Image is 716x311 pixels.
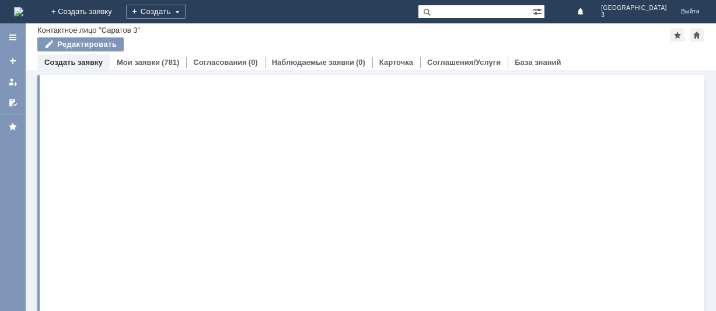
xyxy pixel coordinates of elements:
[427,58,501,67] a: Соглашения/Услуги
[44,58,103,67] a: Создать заявку
[670,28,684,42] div: Добавить в избранное
[37,26,140,34] div: Контактное лицо "Саратов 3"
[193,58,247,67] a: Согласования
[4,94,22,112] a: Мои согласования
[515,58,561,67] a: База знаний
[690,28,704,42] div: Сделать домашней страницей
[4,51,22,70] a: Создать заявку
[162,58,179,67] div: (781)
[379,58,413,67] a: Карточка
[4,72,22,91] a: Мои заявки
[272,58,354,67] a: Наблюдаемые заявки
[601,12,667,19] span: 3
[601,5,667,12] span: [GEOGRAPHIC_DATA]
[14,7,23,16] a: Перейти на домашнюю страницу
[14,7,23,16] img: logo
[249,58,258,67] div: (0)
[356,58,365,67] div: (0)
[117,58,160,67] a: Мои заявки
[126,5,186,19] div: Создать
[533,5,544,16] span: Расширенный поиск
